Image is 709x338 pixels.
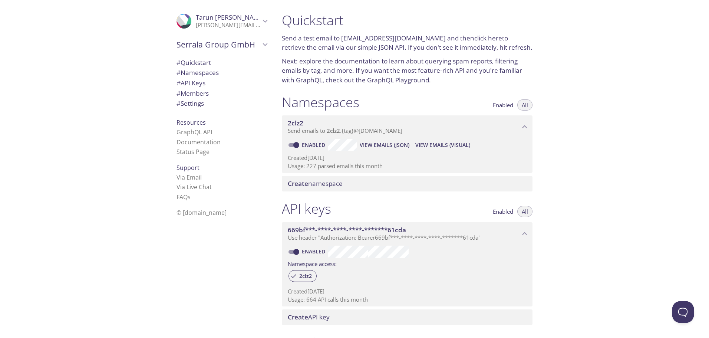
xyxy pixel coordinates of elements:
[357,139,412,151] button: View Emails (JSON)
[177,58,211,67] span: Quickstart
[288,313,330,321] span: API key
[177,138,221,146] a: Documentation
[282,12,532,29] h1: Quickstart
[282,309,532,325] div: Create API Key
[171,58,273,68] div: Quickstart
[288,162,527,170] p: Usage: 227 parsed emails this month
[672,301,694,323] iframe: Help Scout Beacon - Open
[177,164,199,172] span: Support
[177,173,202,181] a: Via Email
[288,288,527,295] p: Created [DATE]
[171,98,273,109] div: Team Settings
[415,141,470,150] span: View Emails (Visual)
[177,79,181,87] span: #
[327,127,340,134] span: 2clz2
[301,141,328,148] a: Enabled
[341,34,446,42] a: [EMAIL_ADDRESS][DOMAIN_NAME]
[177,99,204,108] span: Settings
[177,79,205,87] span: API Keys
[177,128,212,136] a: GraphQL API
[282,176,532,191] div: Create namespace
[301,248,328,255] a: Enabled
[360,141,409,150] span: View Emails (JSON)
[177,89,181,98] span: #
[282,33,532,52] p: Send a test email to and then to retrieve the email via our simple JSON API. If you don't see it ...
[288,258,337,269] label: Namespace access:
[517,206,532,217] button: All
[177,68,181,77] span: #
[282,94,359,111] h1: Namespaces
[177,193,191,201] a: FAQ
[177,209,227,217] span: © [DOMAIN_NAME]
[288,313,308,321] span: Create
[288,127,402,134] span: Send emails to . {tag} @[DOMAIN_NAME]
[288,119,303,127] span: 2clz2
[517,99,532,111] button: All
[282,115,532,138] div: 2clz2 namespace
[171,35,273,54] div: Serrala Group GmbH
[171,78,273,88] div: API Keys
[177,58,181,67] span: #
[295,273,316,279] span: 2clz2
[171,88,273,99] div: Members
[188,193,191,201] span: s
[288,179,308,188] span: Create
[171,9,273,33] div: Tarun Patel
[474,34,502,42] a: click here
[282,200,331,217] h1: API keys
[177,39,260,50] span: Serrala Group GmbH
[177,68,219,77] span: Namespaces
[412,139,473,151] button: View Emails (Visual)
[177,183,212,191] a: Via Live Chat
[177,148,210,156] a: Status Page
[196,22,260,29] p: [PERSON_NAME][EMAIL_ADDRESS][DOMAIN_NAME]
[196,13,265,22] span: Tarun [PERSON_NAME]
[288,179,343,188] span: namespace
[288,270,317,282] div: 2clz2
[177,118,206,127] span: Resources
[488,206,518,217] button: Enabled
[177,99,181,108] span: #
[367,76,429,84] a: GraphQL Playground
[171,68,273,78] div: Namespaces
[177,89,209,98] span: Members
[334,57,380,65] a: documentation
[488,99,518,111] button: Enabled
[282,56,532,85] p: Next: explore the to learn about querying spam reports, filtering emails by tag, and more. If you...
[288,296,527,303] p: Usage: 664 API calls this month
[288,154,527,162] p: Created [DATE]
